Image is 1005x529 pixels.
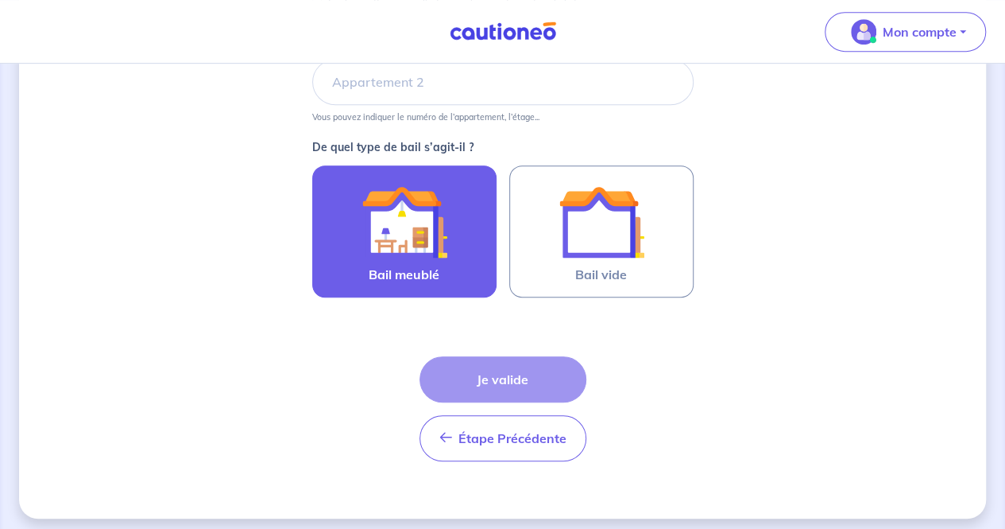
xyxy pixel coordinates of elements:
img: illu_empty_lease.svg [559,179,644,265]
span: Étape Précédente [458,430,566,446]
p: Mon compte [883,22,957,41]
button: Étape Précédente [419,415,586,461]
img: Cautioneo [443,21,562,41]
span: Bail meublé [369,265,439,284]
button: illu_account_valid_menu.svgMon compte [825,12,986,52]
p: Vous pouvez indiquer le numéro de l’appartement, l’étage... [312,111,539,123]
img: illu_furnished_lease.svg [361,179,447,265]
input: Appartement 2 [312,59,694,105]
img: illu_account_valid_menu.svg [851,19,876,45]
p: De quel type de bail s’agit-il ? [312,142,694,153]
span: Bail vide [575,265,627,284]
